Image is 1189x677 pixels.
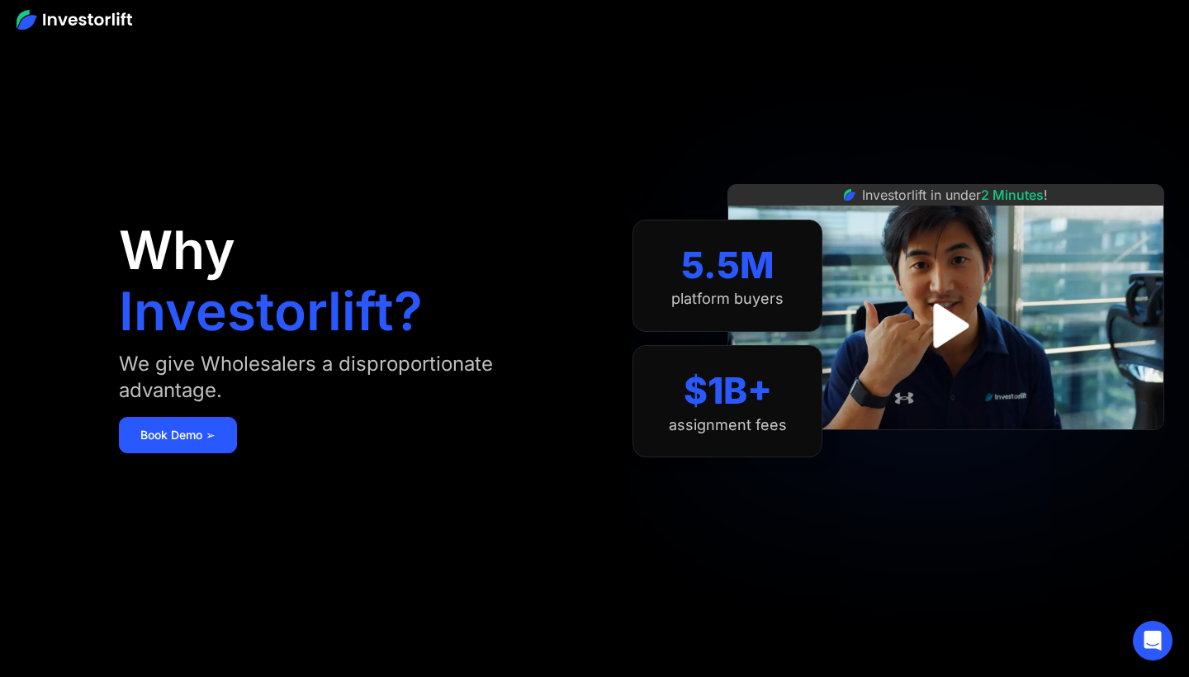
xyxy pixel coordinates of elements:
div: Investorlift in under ! [862,185,1048,205]
div: 5.5M [681,244,775,287]
a: Book Demo ➢ [119,417,237,453]
div: $1B+ [684,369,772,413]
div: Open Intercom Messenger [1133,621,1172,660]
a: open lightbox [909,289,983,362]
iframe: Customer reviews powered by Trustpilot [822,438,1070,458]
div: We give Wholesalers a disproportionate advantage. [119,351,542,404]
h1: Investorlift? [119,285,423,338]
div: assignment fees [669,416,787,434]
span: 2 Minutes [981,187,1044,203]
div: platform buyers [671,290,784,308]
h1: Why [119,224,235,277]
